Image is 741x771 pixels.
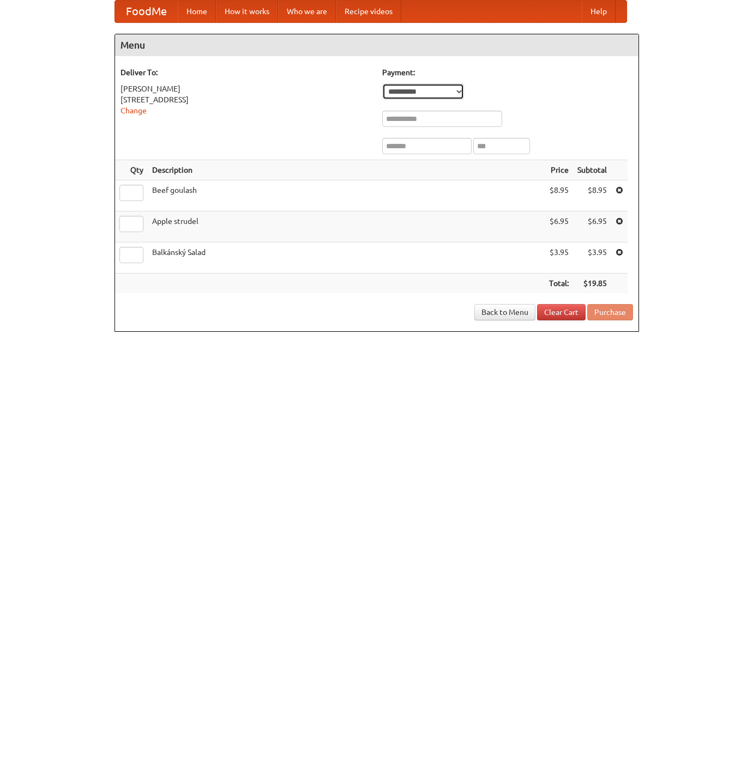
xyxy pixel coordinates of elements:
a: Help [582,1,616,22]
div: [PERSON_NAME] [121,83,371,94]
td: Beef goulash [148,180,545,211]
h4: Menu [115,34,638,56]
a: Recipe videos [336,1,401,22]
th: Subtotal [573,160,611,180]
th: Total: [545,274,573,294]
h5: Deliver To: [121,67,371,78]
td: $8.95 [573,180,611,211]
a: Home [178,1,216,22]
a: Back to Menu [474,304,535,320]
td: $3.95 [573,242,611,274]
a: How it works [216,1,278,22]
h5: Payment: [382,67,633,78]
td: Apple strudel [148,211,545,242]
th: Price [545,160,573,180]
td: $6.95 [573,211,611,242]
th: Description [148,160,545,180]
a: Change [121,106,147,115]
td: Balkánský Salad [148,242,545,274]
td: $6.95 [545,211,573,242]
td: $3.95 [545,242,573,274]
div: [STREET_ADDRESS] [121,94,371,105]
th: $19.85 [573,274,611,294]
a: Clear Cart [537,304,586,320]
button: Purchase [587,304,633,320]
a: Who we are [278,1,336,22]
td: $8.95 [545,180,573,211]
a: FoodMe [115,1,178,22]
th: Qty [115,160,148,180]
